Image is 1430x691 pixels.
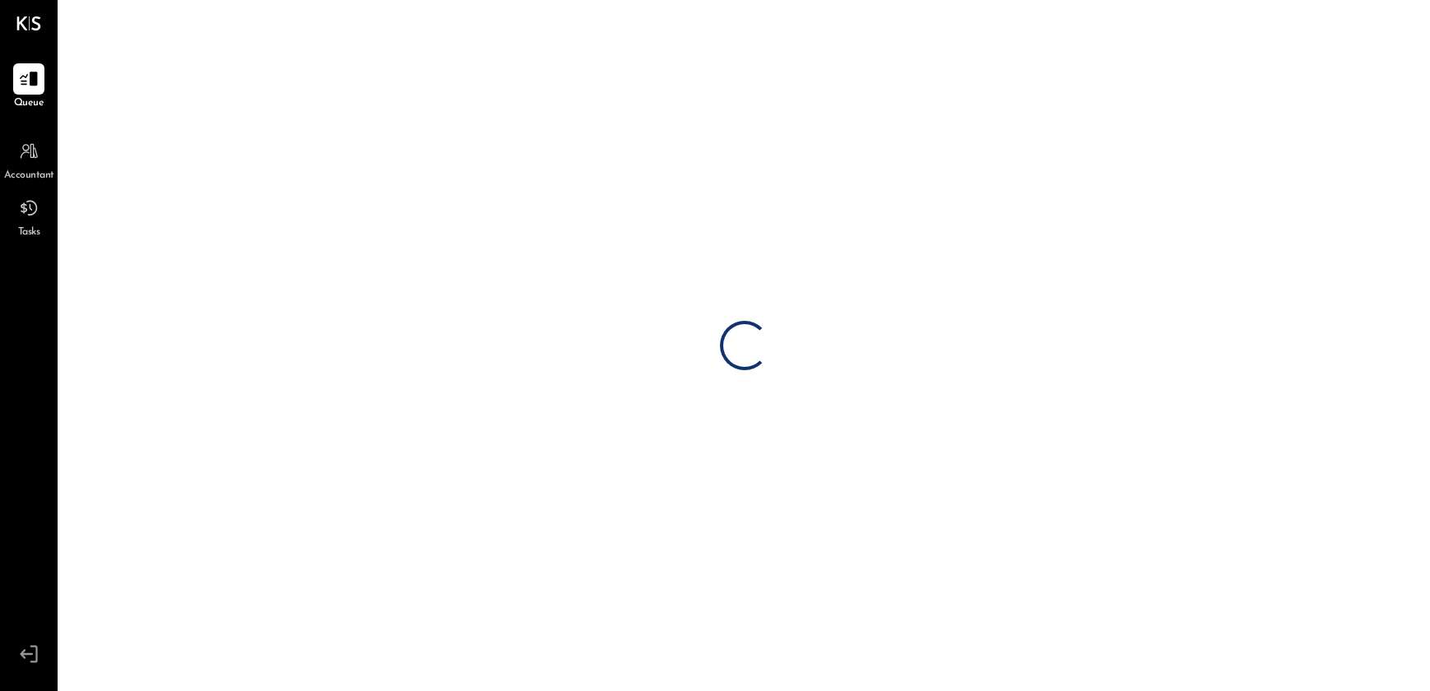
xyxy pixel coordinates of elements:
[1,63,57,111] a: Queue
[1,136,57,183] a: Accountant
[18,225,40,240] span: Tasks
[14,96,44,111] span: Queue
[4,169,54,183] span: Accountant
[1,192,57,240] a: Tasks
